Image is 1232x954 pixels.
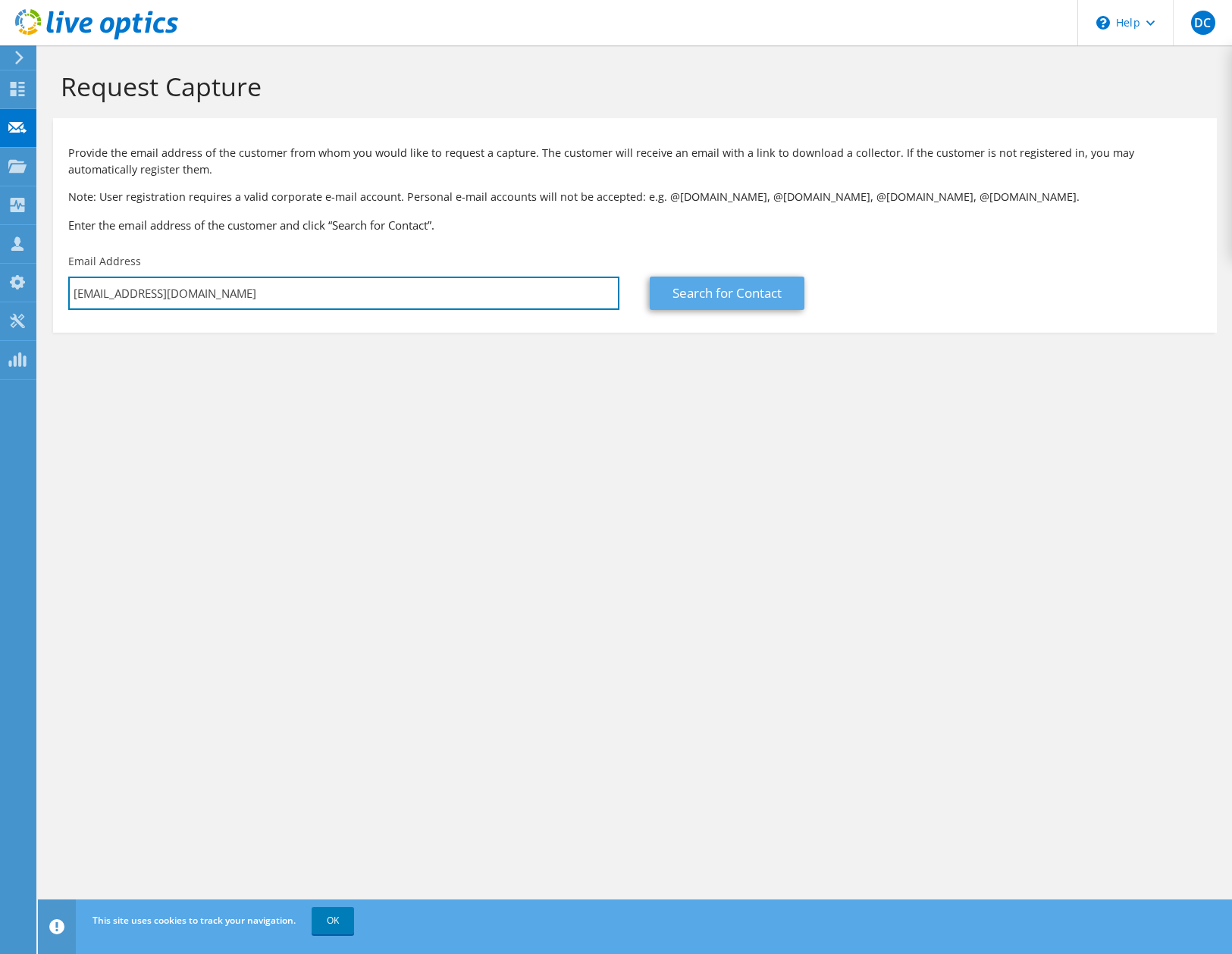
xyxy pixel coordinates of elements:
a: Search for Contact [650,277,804,310]
h1: Request Capture [61,70,1202,102]
p: Provide the email address of the customer from whom you would like to request a capture. The cust... [68,145,1202,178]
span: This site uses cookies to track your navigation. [92,914,296,927]
p: Note: User registration requires a valid corporate e-mail account. Personal e-mail accounts will ... [68,189,1202,205]
label: Email Address [68,254,141,269]
h3: Enter the email address of the customer and click “Search for Contact”. [68,217,1202,233]
svg: \n [1096,16,1110,30]
a: OK [312,907,354,934]
span: DC [1191,11,1215,35]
